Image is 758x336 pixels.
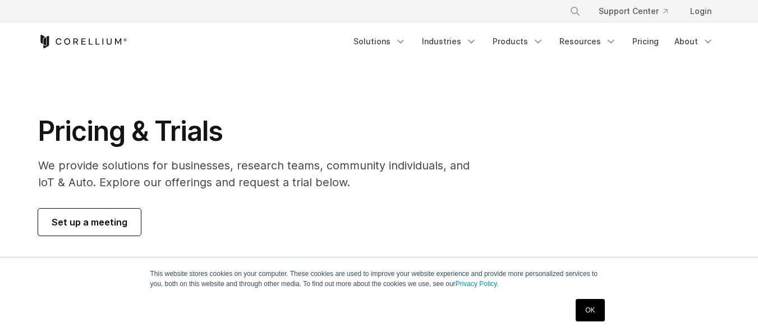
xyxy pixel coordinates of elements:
[52,215,127,229] span: Set up a meeting
[347,31,720,52] div: Navigation Menu
[38,35,127,48] a: Corellium Home
[553,31,623,52] a: Resources
[38,209,141,236] a: Set up a meeting
[38,114,485,148] h1: Pricing & Trials
[565,1,585,21] button: Search
[456,280,499,288] a: Privacy Policy.
[626,31,665,52] a: Pricing
[486,31,550,52] a: Products
[38,157,485,191] p: We provide solutions for businesses, research teams, community individuals, and IoT & Auto. Explo...
[590,1,677,21] a: Support Center
[556,1,720,21] div: Navigation Menu
[681,1,720,21] a: Login
[415,31,484,52] a: Industries
[347,31,413,52] a: Solutions
[668,31,720,52] a: About
[150,269,608,289] p: This website stores cookies on your computer. These cookies are used to improve your website expe...
[576,299,604,321] a: OK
